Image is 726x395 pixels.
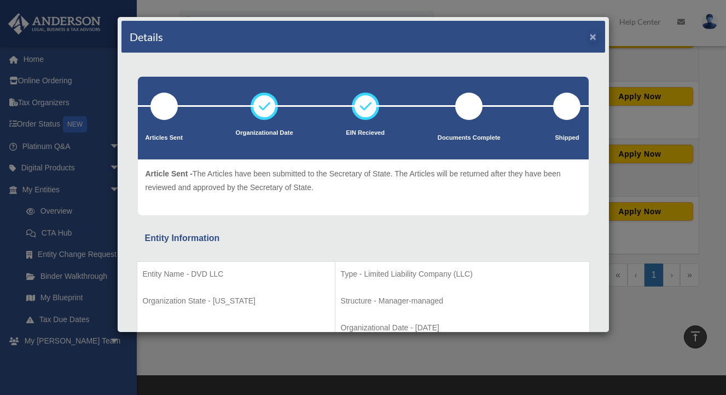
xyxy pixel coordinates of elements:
p: Organization State - [US_STATE] [143,294,329,308]
p: Type - Limited Liability Company (LLC) [341,267,584,281]
button: × [590,31,597,42]
p: Organizational Date - [DATE] [341,321,584,335]
span: Article Sent - [146,169,193,178]
p: Structure - Manager-managed [341,294,584,308]
p: Shipped [553,133,580,144]
p: Entity Name - DVD LLC [143,267,329,281]
p: EIN Recieved [346,128,385,139]
h4: Details [130,29,163,44]
p: Articles Sent [146,133,183,144]
p: Documents Complete [438,133,501,144]
p: The Articles have been submitted to the Secretary of State. The Articles will be returned after t... [146,167,581,194]
p: Organizational Date [236,128,293,139]
div: Entity Information [145,231,582,246]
